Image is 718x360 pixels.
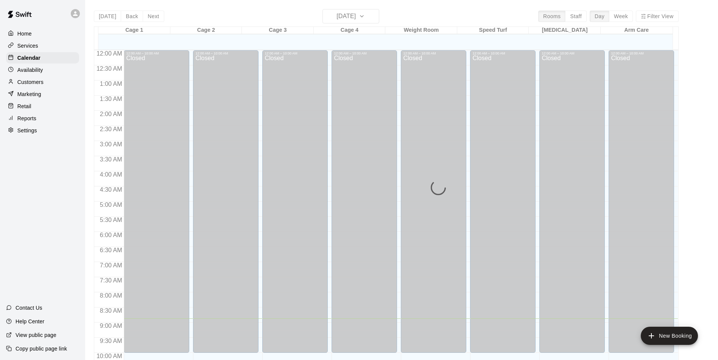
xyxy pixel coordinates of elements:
div: 12:00 AM – 10:00 AM [334,51,395,55]
div: Closed [195,55,256,355]
div: 12:00 AM – 10:00 AM [403,51,464,55]
div: Closed [126,55,187,355]
div: Closed [472,55,533,355]
div: Closed [403,55,464,355]
a: Settings [6,125,79,136]
div: 12:00 AM – 10:00 AM: Closed [332,50,397,353]
p: Reports [17,115,36,122]
p: Retail [17,102,31,110]
span: 12:00 AM [95,50,124,57]
div: Closed [265,55,326,355]
a: Services [6,40,79,51]
div: Closed [334,55,395,355]
div: 12:00 AM – 10:00 AM: Closed [539,50,605,353]
div: Cage 1 [98,27,170,34]
button: add [641,327,698,345]
div: 12:00 AM – 10:00 AM: Closed [609,50,674,353]
p: Availability [17,66,43,74]
p: Home [17,30,32,37]
span: 7:00 AM [98,262,124,268]
span: 10:00 AM [95,353,124,359]
a: Reports [6,113,79,124]
span: 1:00 AM [98,81,124,87]
div: Speed Turf [457,27,529,34]
span: 12:30 AM [95,65,124,72]
div: 12:00 AM – 10:00 AM [611,51,672,55]
span: 6:00 AM [98,232,124,238]
span: 7:30 AM [98,277,124,284]
a: Availability [6,64,79,76]
p: Marketing [17,90,41,98]
span: 9:30 AM [98,338,124,344]
div: Closed [542,55,603,355]
span: 5:00 AM [98,202,124,208]
span: 5:30 AM [98,217,124,223]
p: Customers [17,78,44,86]
div: 12:00 AM – 10:00 AM [265,51,326,55]
p: View public page [16,331,56,339]
span: 9:00 AM [98,323,124,329]
div: 12:00 AM – 10:00 AM: Closed [124,50,189,353]
span: 4:30 AM [98,186,124,193]
a: Home [6,28,79,39]
p: Help Center [16,318,44,325]
p: Calendar [17,54,40,62]
div: 12:00 AM – 10:00 AM [472,51,533,55]
span: 6:30 AM [98,247,124,253]
div: Cage 4 [314,27,386,34]
p: Settings [17,127,37,134]
span: 2:00 AM [98,111,124,117]
div: 12:00 AM – 10:00 AM [195,51,256,55]
div: 12:00 AM – 10:00 AM [542,51,603,55]
a: Calendar [6,52,79,64]
div: 12:00 AM – 10:00 AM: Closed [470,50,536,353]
div: Cage 2 [170,27,242,34]
div: 12:00 AM – 10:00 AM: Closed [193,50,259,353]
span: 8:00 AM [98,292,124,299]
span: 2:30 AM [98,126,124,132]
div: 12:00 AM – 10:00 AM [126,51,187,55]
span: 1:30 AM [98,96,124,102]
span: 3:00 AM [98,141,124,147]
div: Arm Care [601,27,673,34]
a: Marketing [6,88,79,100]
p: Services [17,42,38,50]
div: 12:00 AM – 10:00 AM: Closed [262,50,328,353]
div: Cage 3 [242,27,314,34]
span: 8:30 AM [98,307,124,314]
p: Contact Us [16,304,42,312]
span: 3:30 AM [98,156,124,163]
a: Retail [6,101,79,112]
div: [MEDICAL_DATA] [529,27,601,34]
p: Copy public page link [16,345,67,352]
div: Weight Room [385,27,457,34]
span: 4:00 AM [98,171,124,178]
a: Customers [6,76,79,88]
div: 12:00 AM – 10:00 AM: Closed [401,50,466,353]
div: Closed [611,55,672,355]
